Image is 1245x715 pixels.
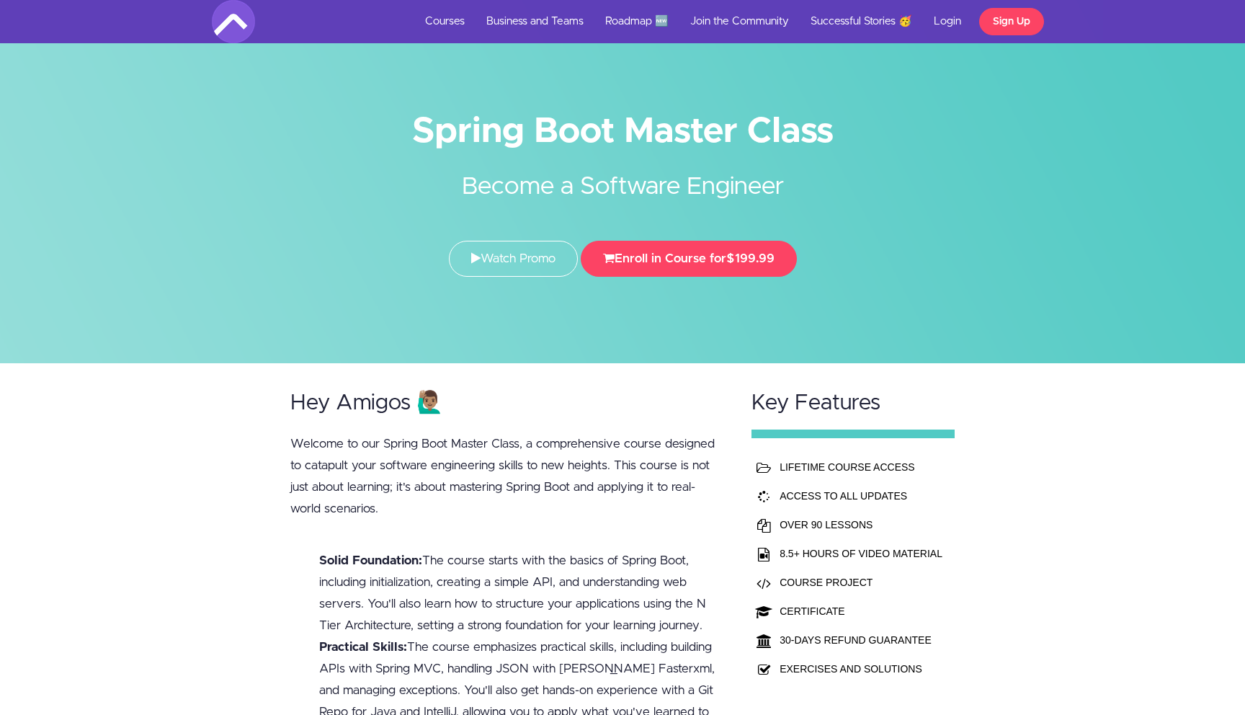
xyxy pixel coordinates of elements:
[776,481,946,510] td: ACCESS TO ALL UPDATES
[290,391,724,415] h2: Hey Amigos 🙋🏽‍♂️
[776,568,946,597] td: COURSE PROJECT
[776,597,946,626] td: CERTIFICATE
[212,115,1033,148] h1: Spring Boot Master Class
[751,391,955,415] h2: Key Features
[319,554,422,567] b: Solid Foundation:
[726,252,775,265] span: $199.99
[581,241,797,277] button: Enroll in Course for$199.99
[290,433,724,520] p: Welcome to our Spring Boot Master Class, a comprehensive course designed to catapult your softwar...
[776,654,946,683] td: EXERCISES AND SOLUTIONS
[319,550,724,636] li: The course starts with the basics of Spring Boot, including initialization, creating a simple API...
[352,148,893,205] h2: Become a Software Engineer
[449,241,578,277] a: Watch Promo
[319,641,407,653] b: Practical Skills:
[776,453,946,481] td: LIFETIME COURSE ACCESS
[776,539,946,568] td: 8.5+ HOURS OF VIDEO MATERIAL
[776,626,946,654] td: 30-DAYS REFUND GUARANTEE
[776,510,946,539] td: OVER 90 LESSONS
[979,8,1044,35] a: Sign Up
